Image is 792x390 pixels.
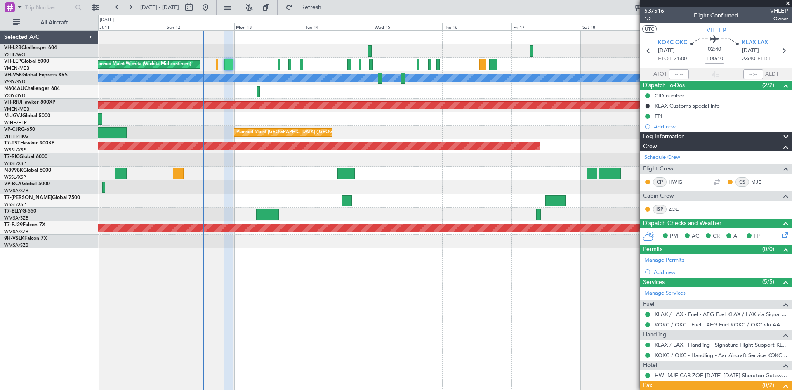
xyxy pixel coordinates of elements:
input: Trip Number [25,1,73,14]
span: VH-LEP [4,59,21,64]
span: T7-RIC [4,154,19,159]
div: Planned Maint [GEOGRAPHIC_DATA] ([GEOGRAPHIC_DATA] Intl) [236,126,374,139]
span: (2/2) [762,81,774,90]
a: VH-L2BChallenger 604 [4,45,57,50]
a: KOKC / OKC - Handling - Aar Aircraft Service KOKC / OKC [655,352,788,359]
span: (5/5) [762,277,774,286]
span: [DATE] [658,47,675,55]
span: PM [670,232,678,241]
div: Unplanned Maint Wichita (Wichita Mid-continent) [89,58,191,71]
a: YSSY/SYD [4,79,25,85]
span: Owner [770,15,788,22]
span: ELDT [757,55,771,63]
div: Sat 11 [95,23,165,30]
a: KLAX / LAX - Fuel - AEG Fuel KLAX / LAX via Signature Flight Support (EJ Asia Only) [655,311,788,318]
a: VHHH/HKG [4,133,28,139]
a: T7-PJ29Falcon 7X [4,222,45,227]
a: VP-CJRG-650 [4,127,35,132]
a: Manage Permits [644,256,684,265]
a: 9H-VSLKFalcon 7X [4,236,47,241]
span: 02:40 [708,45,721,54]
input: --:-- [669,69,689,79]
span: CR [713,232,720,241]
a: KLAX / LAX - Handling - Signature Flight Support KLAX / LAX [655,341,788,348]
a: YMEN/MEB [4,106,29,112]
a: WSSL/XSP [4,174,26,180]
div: KLAX Customs special info [655,102,720,109]
span: Fuel [643,300,654,309]
span: Cabin Crew [643,191,674,201]
span: T7-[PERSON_NAME] [4,195,52,200]
a: VH-VSKGlobal Express XRS [4,73,68,78]
a: VH-RIUHawker 800XP [4,100,55,105]
a: T7-ELLYG-550 [4,209,36,214]
div: Tue 14 [304,23,373,30]
a: WMSA/SZB [4,229,28,235]
a: YSSY/SYD [4,92,25,99]
span: Flight Crew [643,164,674,174]
span: Services [643,278,665,287]
span: VH-LEP [707,26,726,35]
div: Add new [654,269,788,276]
a: N8998KGlobal 6000 [4,168,51,173]
span: AC [692,232,699,241]
span: ALDT [765,70,779,78]
span: N604AU [4,86,24,91]
span: Leg Information [643,132,685,142]
span: 9H-VSLK [4,236,24,241]
span: N8998K [4,168,23,173]
span: (0/2) [762,381,774,390]
span: (0/0) [762,245,774,253]
span: T7-ELLY [4,209,22,214]
button: UTC [642,25,657,33]
span: Dispatch Checks and Weather [643,219,721,228]
span: [DATE] [742,47,759,55]
span: VP-BCY [4,182,22,187]
a: WMSA/SZB [4,188,28,194]
button: All Aircraft [9,16,90,29]
span: Crew [643,142,657,151]
span: AF [733,232,740,241]
span: VP-CJR [4,127,21,132]
a: YMEN/MEB [4,65,29,71]
a: WSSL/XSP [4,201,26,208]
span: Dispatch To-Dos [643,81,685,90]
span: ETOT [658,55,672,63]
a: MJE [751,178,770,186]
a: HWIG [669,178,687,186]
span: ATOT [653,70,667,78]
div: Flight Confirmed [694,11,738,20]
a: KOKC / OKC - Fuel - AEG Fuel KOKC / OKC via AAR (EJ Asia Only) [655,321,788,328]
a: WSSL/XSP [4,147,26,153]
span: [DATE] - [DATE] [140,4,179,11]
span: Hotel [643,361,657,370]
span: T7-TST [4,141,20,146]
a: M-JGVJGlobal 5000 [4,113,50,118]
a: N604AUChallenger 604 [4,86,60,91]
a: Schedule Crew [644,154,680,162]
div: Sat 18 [581,23,650,30]
a: T7-TSTHawker 900XP [4,141,54,146]
button: Refresh [282,1,331,14]
span: KLAX LAX [742,39,768,47]
a: WMSA/SZB [4,242,28,248]
div: CS [735,177,749,187]
span: 1/2 [644,15,664,22]
a: T7-[PERSON_NAME]Global 7500 [4,195,80,200]
div: Add new [654,123,788,130]
span: KOKC OKC [658,39,687,47]
div: Fri 17 [511,23,581,30]
span: Refresh [294,5,329,10]
div: Mon 13 [234,23,304,30]
span: VH-RIU [4,100,21,105]
span: T7-PJ29 [4,222,23,227]
span: VH-VSK [4,73,22,78]
div: Wed 15 [373,23,442,30]
span: FP [754,232,760,241]
a: VP-BCYGlobal 5000 [4,182,50,187]
span: 537516 [644,7,664,15]
a: VH-LEPGlobal 6000 [4,59,49,64]
span: 23:40 [742,55,755,63]
a: YSHL/WOL [4,52,28,58]
span: Handling [643,330,667,340]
